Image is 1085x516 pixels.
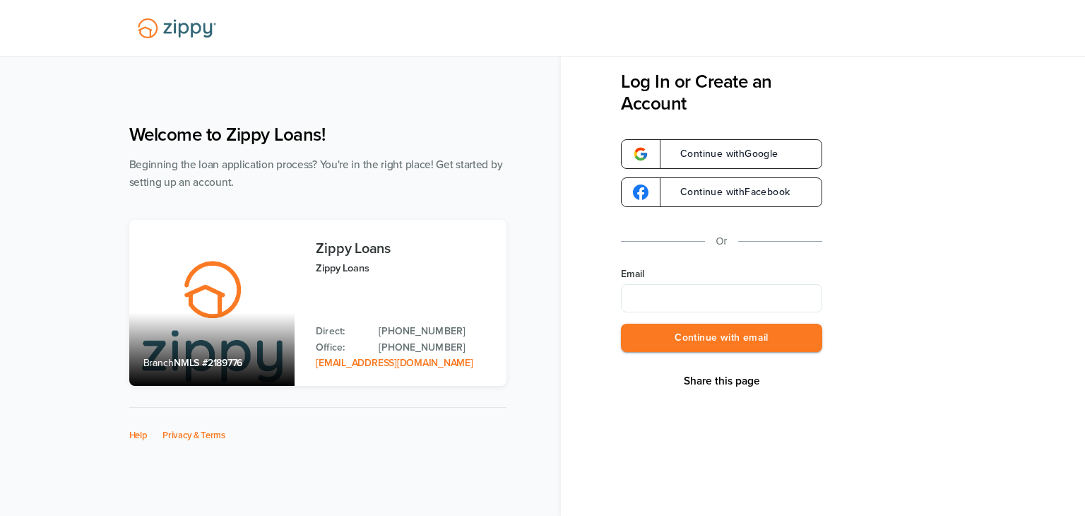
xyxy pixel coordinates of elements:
[633,184,648,200] img: google-logo
[129,158,503,189] span: Beginning the loan application process? You're in the right place! Get started by setting up an a...
[621,284,822,312] input: Email Address
[716,233,728,250] p: Or
[316,357,473,369] a: Email Address: zippyguide@zippymh.com
[129,12,225,45] img: Lender Logo
[621,324,822,353] button: Continue with email
[162,430,225,441] a: Privacy & Terms
[316,340,364,356] p: Office:
[666,187,790,197] span: Continue with Facebook
[316,324,364,339] p: Direct:
[621,139,822,169] a: google-logoContinue withGoogle
[316,260,492,276] p: Zippy Loans
[633,146,648,162] img: google-logo
[621,267,822,281] label: Email
[129,124,506,146] h1: Welcome to Zippy Loans!
[666,149,778,159] span: Continue with Google
[379,340,492,356] a: Office Phone: 512-975-2947
[316,241,492,257] h3: Zippy Loans
[129,430,148,441] a: Help
[143,357,174,369] span: Branch
[621,71,822,115] h3: Log In or Create an Account
[174,357,242,369] span: NMLS #2189776
[621,177,822,207] a: google-logoContinue withFacebook
[680,374,764,388] button: Share This Page
[379,324,492,339] a: Direct Phone: 512-975-2947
